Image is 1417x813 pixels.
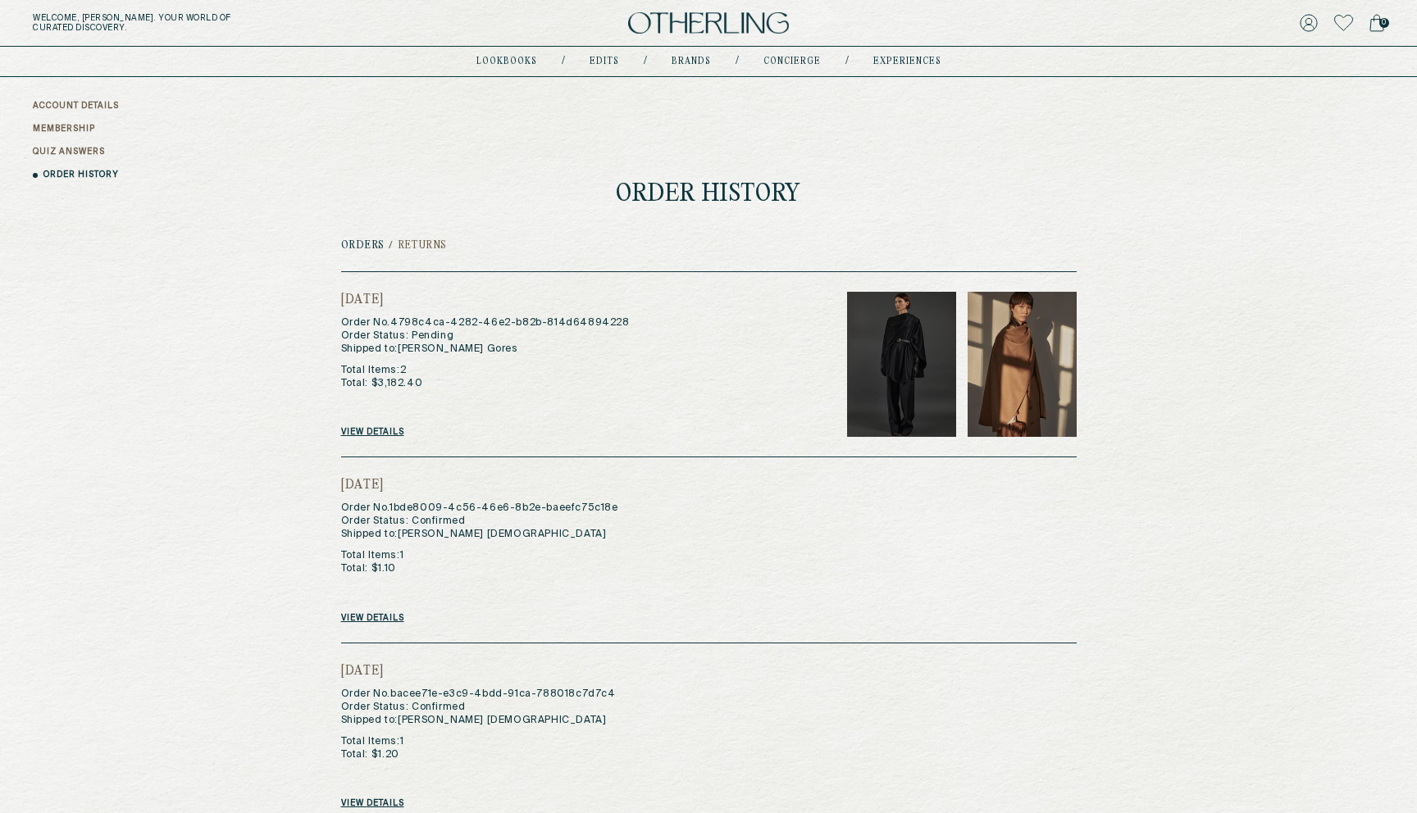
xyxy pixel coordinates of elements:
[736,55,739,68] div: /
[628,12,789,34] img: logo
[968,477,1077,623] img: The Super Longsleeve Top with 4 Colors
[968,663,1077,809] img: The Super Longsleeve Top with 4 Colors
[341,549,618,575] h2: Total Items: 1 Total: $ 1.10
[341,477,618,493] h2: [DATE]
[33,146,105,158] a: QUIZ ANSWERS
[476,57,537,66] a: lookbooks
[389,240,394,252] h2: /
[341,663,616,679] h2: [DATE]
[644,55,647,68] div: /
[562,55,565,68] div: /
[1379,18,1389,28] span: 0
[341,316,630,356] h2: Order No. 4798c4ca-4282-46e2-b82b-814d64894228 Order Status: Pending Shipped to: [PERSON_NAME] Gores
[43,169,119,181] a: ORDER HISTORY
[968,292,1077,438] img: Danica Shawl in Camel
[847,292,956,438] img: Danica Shawl in Cashmere
[341,613,404,623] a: View details
[616,182,800,207] h1: Order History
[341,364,630,390] h2: Total Items: 2 Total: $ 3,182.40
[341,427,404,437] a: View details
[398,240,447,252] h2: Returns
[873,57,941,66] a: experiences
[590,57,619,66] a: Edits
[341,240,385,252] h2: Orders
[33,100,119,112] a: ACCOUNT DETAILS
[341,798,404,808] a: View details
[845,55,849,68] div: /
[341,502,618,541] h2: Order No. 1bde8009-4c56-46e6-8b2e-baeefc75c18e Order Status: Confirmed Shipped to: [PERSON_NAME] ...
[33,13,438,33] h5: Welcome, [PERSON_NAME] . Your world of curated discovery.
[341,292,630,308] h2: [DATE]
[33,123,95,135] a: MEMBERSHIP
[341,688,616,727] h2: Order No. bacee71e-e3c9-4bdd-91ca-788018c7d7c4 Order Status: Confirmed Shipped to: [PERSON_NAME] ...
[672,57,711,66] a: Brands
[341,735,616,761] h2: Total Items: 1 Total: $ 1.20
[1369,11,1384,34] a: 0
[763,57,821,66] a: concierge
